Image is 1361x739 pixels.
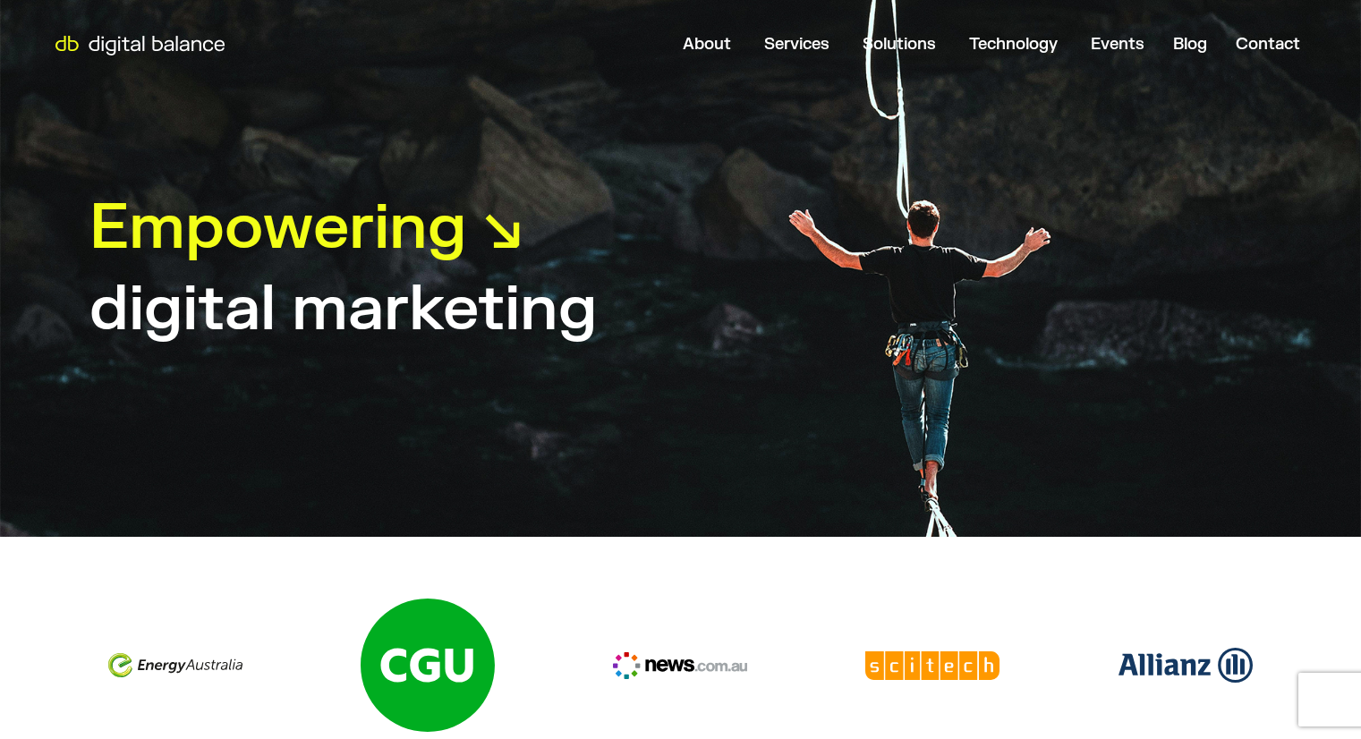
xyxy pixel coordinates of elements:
[764,34,829,55] a: Services
[863,34,936,55] a: Solutions
[89,268,597,350] h1: digital marketing
[1236,34,1300,55] a: Contact
[237,27,1314,62] div: Menu Toggle
[237,27,1314,62] nav: Menu
[89,187,523,268] h1: Empowering ↘︎
[1091,34,1144,55] a: Events
[969,34,1058,55] a: Technology
[1173,34,1207,55] a: Blog
[683,34,731,55] a: About
[45,36,235,55] img: Digital Balance logo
